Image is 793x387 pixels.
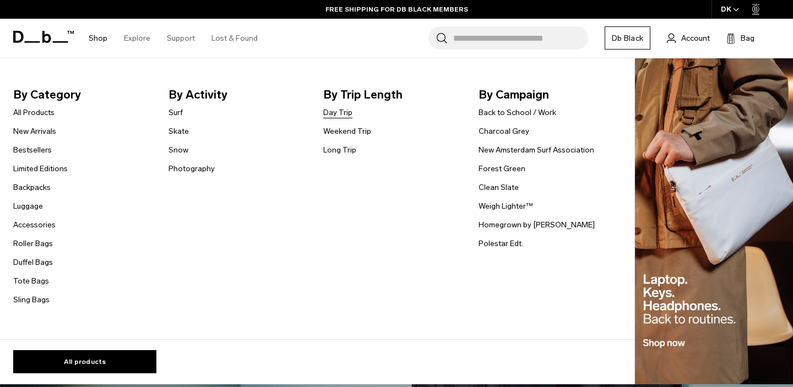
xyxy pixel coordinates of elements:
[479,200,533,212] a: Weigh Lighter™
[479,163,525,175] a: Forest Green
[13,126,56,137] a: New Arrivals
[13,350,156,373] a: All products
[479,182,519,193] a: Clean Slate
[323,107,352,118] a: Day Trip
[89,19,107,58] a: Shop
[169,163,215,175] a: Photography
[479,144,594,156] a: New Amsterdam Surf Association
[479,126,529,137] a: Charcoal Grey
[479,219,595,231] a: Homegrown by [PERSON_NAME]
[169,126,189,137] a: Skate
[169,86,306,103] span: By Activity
[169,107,183,118] a: Surf
[13,257,53,268] a: Duffel Bags
[325,4,468,14] a: FREE SHIPPING FOR DB BLACK MEMBERS
[13,275,49,287] a: Tote Bags
[13,294,50,306] a: Sling Bags
[479,107,556,118] a: Back to School / Work
[13,144,52,156] a: Bestsellers
[479,238,523,249] a: Polestar Edt.
[13,107,55,118] a: All Products
[13,219,56,231] a: Accessories
[211,19,258,58] a: Lost & Found
[323,144,356,156] a: Long Trip
[167,19,195,58] a: Support
[605,26,650,50] a: Db Black
[13,200,43,212] a: Luggage
[667,31,710,45] a: Account
[726,31,754,45] button: Bag
[13,163,68,175] a: Limited Editions
[13,182,51,193] a: Backpacks
[681,32,710,44] span: Account
[169,144,188,156] a: Snow
[13,238,53,249] a: Roller Bags
[323,126,371,137] a: Weekend Trip
[479,86,616,103] span: By Campaign
[124,19,150,58] a: Explore
[635,58,793,385] img: Db
[323,86,461,103] span: By Trip Length
[741,32,754,44] span: Bag
[13,86,151,103] span: By Category
[80,19,266,58] nav: Main Navigation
